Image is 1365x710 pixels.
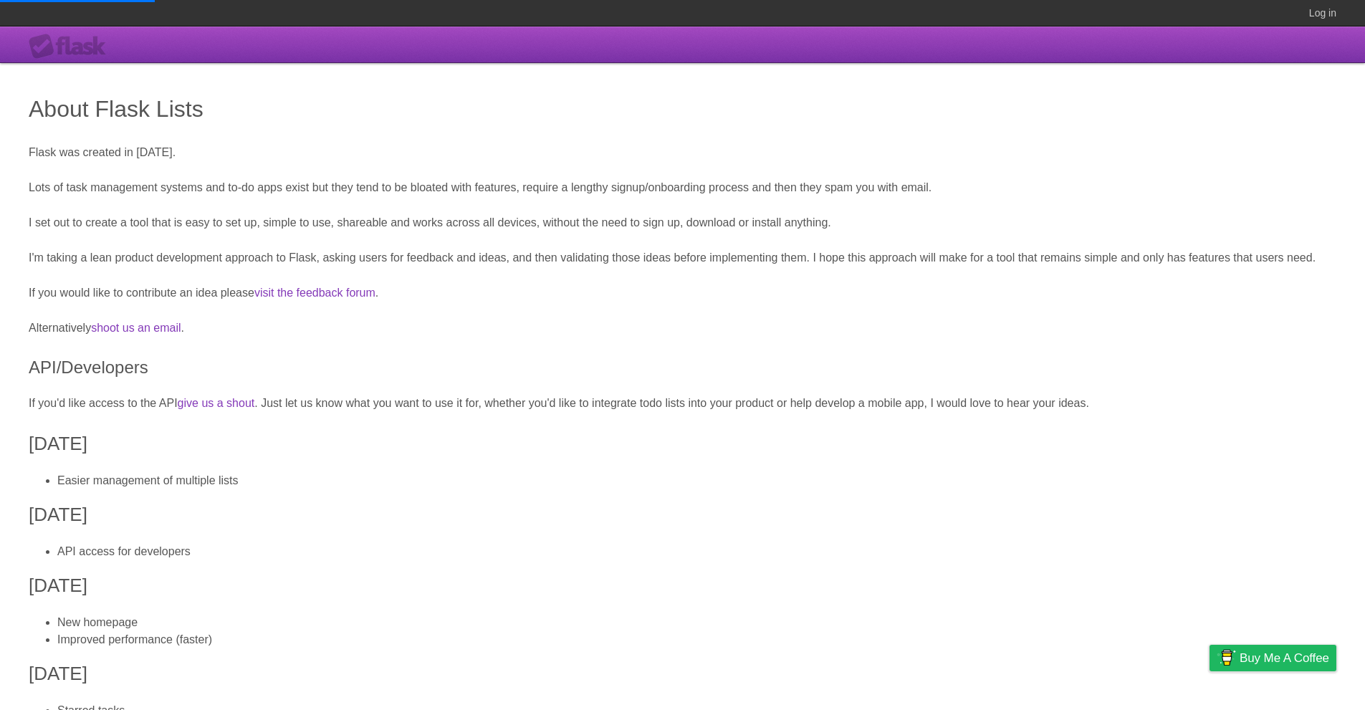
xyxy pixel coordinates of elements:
li: API access for developers [57,543,1336,560]
img: Buy me a coffee [1217,646,1236,670]
p: If you'd like access to the API . Just let us know what you want to use it for, whether you'd lik... [29,395,1336,412]
a: shoot us an email [91,322,181,334]
p: Alternatively . [29,320,1336,337]
span: Buy me a coffee [1240,646,1329,671]
a: give us a shout [178,397,255,409]
h3: [DATE] [29,430,1336,458]
div: Flask [29,34,115,59]
p: If you would like to contribute an idea please . [29,284,1336,302]
h2: API/Developers [29,355,1336,380]
a: visit the feedback forum [254,287,375,299]
p: I set out to create a tool that is easy to set up, simple to use, shareable and works across all ... [29,214,1336,231]
p: Flask was created in [DATE]. [29,144,1336,161]
h3: [DATE] [29,501,1336,529]
a: Buy me a coffee [1210,645,1336,671]
li: Improved performance (faster) [57,631,1336,648]
h3: [DATE] [29,660,1336,688]
h1: About Flask Lists [29,92,1336,126]
h3: [DATE] [29,572,1336,600]
li: New homepage [57,614,1336,631]
p: Lots of task management systems and to-do apps exist but they tend to be bloated with features, r... [29,179,1336,196]
li: Easier management of multiple lists [57,472,1336,489]
p: I'm taking a lean product development approach to Flask, asking users for feedback and ideas, and... [29,249,1336,267]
